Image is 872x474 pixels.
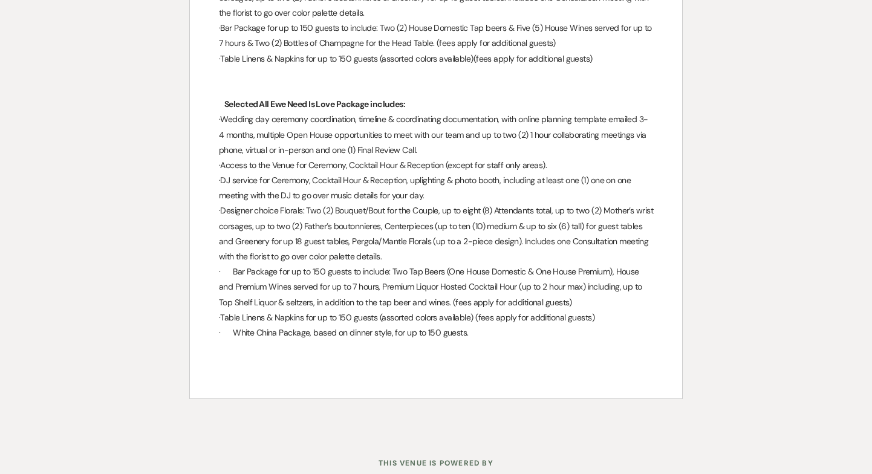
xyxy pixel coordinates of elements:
p: ·Designer choice Florals: Two (2) Bouquet/Bout for the Couple, up to eight (8) Attendants total, ... [219,203,653,264]
p: · Bar Package for up to 150 guests to include: Two Tap Beers (One House Domestic & One House Prem... [219,264,653,310]
strong: All Ewe Need Is Love Package includes: [259,99,405,109]
span: Selected [223,97,259,111]
p: ·Table Linens & Napkins for up to 150 guests (assorted colors available)(fees apply for additiona... [219,51,653,67]
p: · White China Package, based on dinner style, for up to 150 guests. [219,325,653,340]
p: ·Table Linens & Napkins for up to 150 guests (assorted colors available) (fees apply for addition... [219,310,653,325]
p: ·Wedding day ceremony coordination, timeline & coordinating documentation, with online planning t... [219,112,653,158]
p: ·Access to the Venue for Ceremony, Cocktail Hour & Reception (except for staff only areas). [219,158,653,173]
p: ·DJ service for Ceremony, Cocktail Hour & Reception, uplighting & photo booth, including at least... [219,173,653,203]
p: ·Bar Package for up to 150 guests to include: Two (2) House Domestic Tap beers & Five (5) House W... [219,21,653,51]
